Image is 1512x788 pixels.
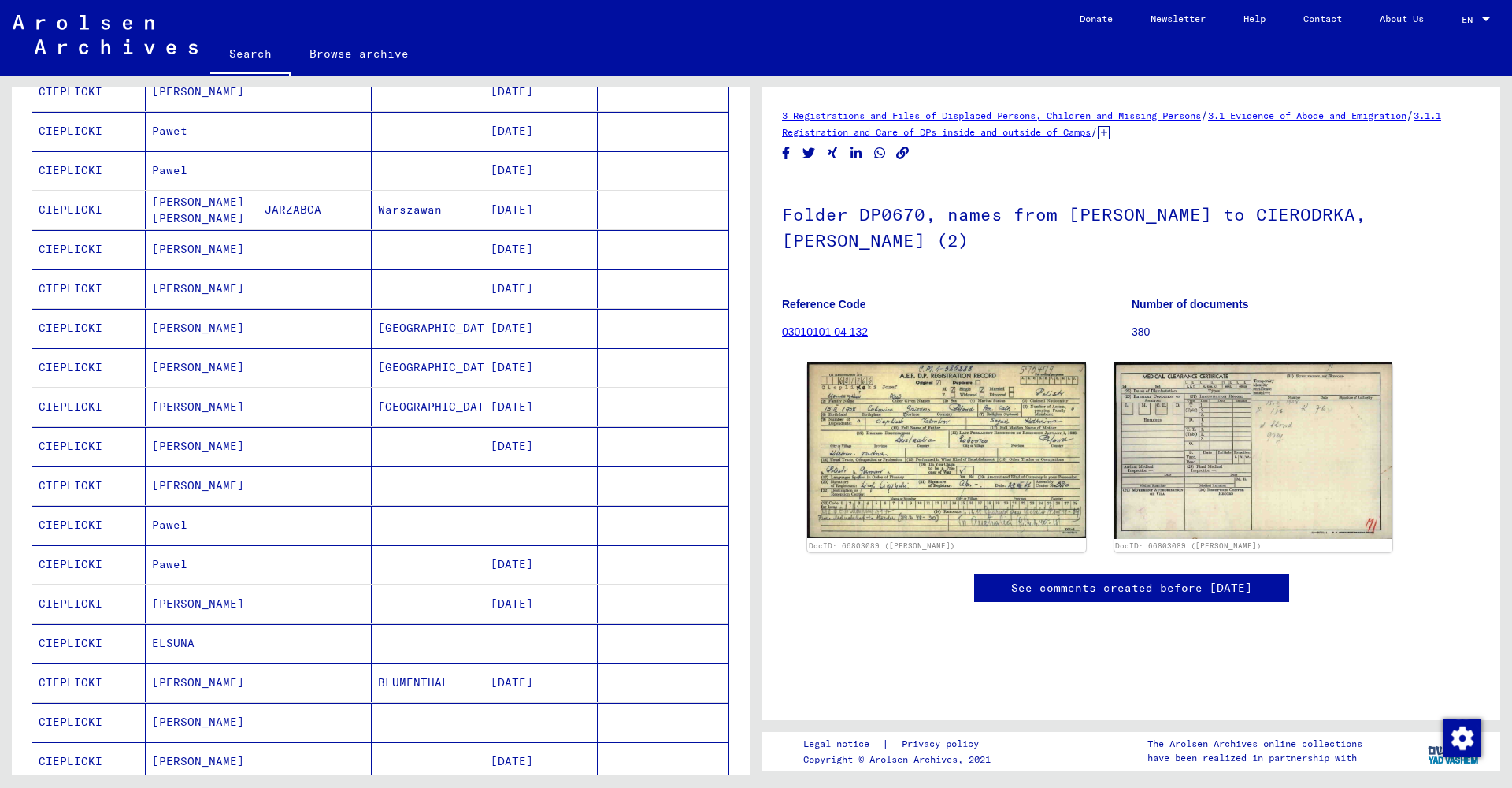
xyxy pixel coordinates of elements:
mat-cell: Pawel [146,545,259,584]
mat-cell: [PERSON_NAME] [146,663,259,702]
mat-cell: CIEPLICKI [32,742,146,781]
mat-cell: Warszawan [372,191,485,229]
mat-cell: ELSUNA [146,624,259,663]
mat-cell: [PERSON_NAME] [146,348,259,387]
span: / [1406,108,1414,122]
mat-cell: [DATE] [484,348,598,387]
mat-cell: CIEPLICKI [32,545,146,584]
mat-cell: [PERSON_NAME] [146,309,259,348]
mat-cell: [DATE] [484,151,598,190]
mat-cell: Pawel [146,151,259,190]
mat-cell: [PERSON_NAME] [146,269,259,308]
mat-cell: Pawet [146,112,259,151]
mat-cell: CIEPLICKI [32,230,146,269]
mat-cell: [PERSON_NAME] [146,427,259,466]
mat-cell: JARZABCA [258,191,372,229]
mat-cell: CIEPLICKI [32,388,146,426]
mat-cell: [DATE] [484,388,598,426]
a: DocID: 66803089 ([PERSON_NAME]) [1115,541,1262,550]
mat-cell: CIEPLICKI [32,269,146,308]
a: 3 Registrations and Files of Displaced Persons, Children and Missing Persons [782,110,1201,121]
mat-cell: CIEPLICKI [32,112,146,151]
mat-cell: [DATE] [484,191,598,229]
a: Legal notice [803,736,882,753]
a: Browse archive [291,35,428,72]
mat-cell: [PERSON_NAME] [146,72,259,111]
a: 03010101 04 132 [782,325,868,338]
mat-cell: [DATE] [484,742,598,781]
mat-cell: [DATE] [484,112,598,151]
button: Share on Facebook [778,143,795,163]
img: Arolsen_neg.svg [13,15,198,54]
mat-cell: [PERSON_NAME] [146,388,259,426]
mat-cell: [DATE] [484,663,598,702]
img: 001.jpg [807,362,1086,537]
mat-cell: Pawel [146,506,259,545]
div: | [803,736,998,753]
mat-cell: CIEPLICKI [32,427,146,466]
b: Reference Code [782,298,866,310]
mat-cell: [PERSON_NAME] [146,585,259,623]
mat-cell: [GEOGRAPHIC_DATA] [372,348,485,387]
mat-cell: [GEOGRAPHIC_DATA] [372,309,485,348]
mat-cell: [DATE] [484,309,598,348]
button: Share on Twitter [801,143,817,163]
p: have been realized in partnership with [1147,751,1362,765]
mat-cell: [DATE] [484,72,598,111]
mat-cell: CIEPLICKI [32,624,146,663]
mat-cell: [DATE] [484,427,598,466]
p: Copyright © Arolsen Archives, 2021 [803,753,998,767]
a: DocID: 66803089 ([PERSON_NAME]) [809,541,955,550]
mat-cell: CIEPLICKI [32,309,146,348]
mat-cell: CIEPLICKI [32,703,146,742]
mat-cell: CIEPLICKI [32,72,146,111]
mat-cell: [DATE] [484,545,598,584]
mat-cell: CIEPLICKI [32,663,146,702]
img: yv_logo.png [1425,731,1484,771]
img: Zustimmung ändern [1443,719,1481,757]
mat-cell: CIEPLICKI [32,506,146,545]
mat-cell: CIEPLICKI [32,151,146,190]
mat-select-trigger: EN [1462,13,1473,25]
mat-cell: CIEPLICKI [32,191,146,229]
mat-cell: [PERSON_NAME] [146,466,259,505]
button: Share on Xing [825,143,841,163]
a: Privacy policy [889,736,998,753]
mat-cell: [PERSON_NAME] [146,742,259,781]
button: Copy link [895,143,911,163]
span: / [1091,125,1098,139]
button: Share on WhatsApp [872,143,888,163]
mat-cell: [DATE] [484,269,598,308]
mat-cell: CIEPLICKI [32,466,146,505]
mat-cell: CIEPLICKI [32,348,146,387]
img: 002.jpg [1114,362,1393,539]
mat-cell: CIEPLICKI [32,585,146,623]
b: Number of documents [1132,298,1249,310]
h1: Folder DP0670, names from [PERSON_NAME] to CIERODRKA, [PERSON_NAME] (2) [782,178,1480,273]
mat-cell: [GEOGRAPHIC_DATA] [372,388,485,426]
button: Share on LinkedIn [848,143,865,163]
a: Search [210,35,291,76]
mat-cell: [DATE] [484,230,598,269]
a: See comments created before [DATE] [1011,580,1252,597]
mat-cell: [DATE] [484,585,598,623]
mat-cell: BLUMENTHAL [372,663,485,702]
mat-cell: [PERSON_NAME] [146,703,259,742]
a: 3.1 Evidence of Abode and Emigration [1208,110,1406,121]
mat-cell: [PERSON_NAME] [PERSON_NAME] [146,191,259,229]
span: / [1201,108,1208,122]
mat-cell: [PERSON_NAME] [146,230,259,269]
p: 380 [1132,324,1480,340]
p: The Arolsen Archives online collections [1147,737,1362,751]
